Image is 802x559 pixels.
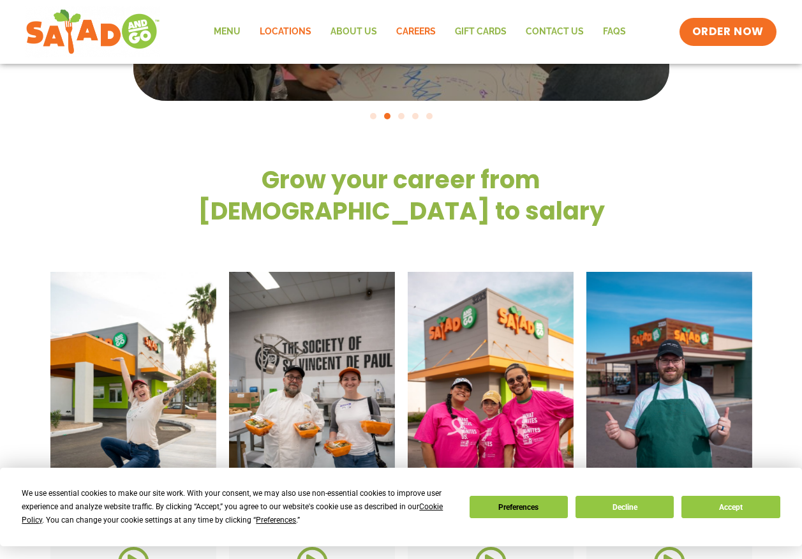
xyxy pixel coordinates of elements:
span: Go to slide 3 [398,113,405,119]
span: Go to slide 1 [370,113,376,119]
a: FAQs [593,17,635,47]
span: Go to slide 2 [384,113,390,119]
a: Contact Us [516,17,593,47]
button: Accept [681,496,780,518]
div: We use essential cookies to make our site work. With your consent, we may also use non-essential ... [22,487,454,527]
a: Careers [387,17,445,47]
a: About Us [321,17,387,47]
span: ORDER NOW [692,24,764,40]
nav: Menu [204,17,635,47]
button: Preferences [470,496,568,518]
h2: Grow your career from [DEMOGRAPHIC_DATA] to salary [127,164,676,227]
a: ORDER NOW [679,18,776,46]
span: Go to slide 4 [412,113,419,119]
a: GIFT CARDS [445,17,516,47]
a: Locations [250,17,321,47]
span: Preferences [256,516,296,525]
button: Decline [576,496,674,518]
a: Menu [204,17,250,47]
img: new-SAG-logo-768×292 [26,6,160,57]
span: Go to slide 5 [426,113,433,119]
